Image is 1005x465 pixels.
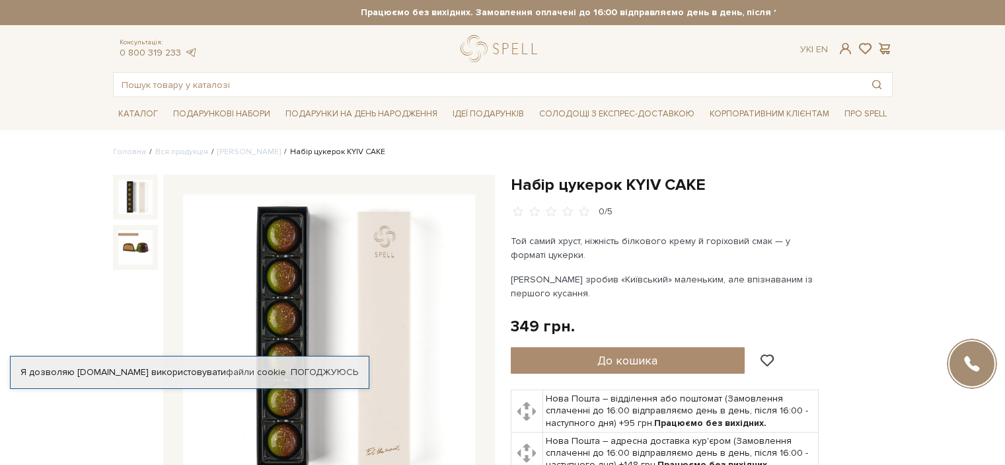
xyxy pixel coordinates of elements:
div: 0/5 [599,206,613,218]
div: Ук [800,44,828,56]
a: Солодощі з експрес-доставкою [534,103,700,125]
li: Набір цукерок KYIV CAKE [281,146,385,158]
img: Набір цукерок KYIV CAKE [118,180,153,214]
h1: Набір цукерок KYIV CAKE [511,175,893,195]
a: файли cookie [226,366,286,378]
span: Ідеї подарунків [447,104,529,124]
a: 0 800 319 233 [120,47,181,58]
button: Пошук товару у каталозі [862,73,892,97]
img: Набір цукерок KYIV CAKE [118,230,153,265]
div: Я дозволяю [DOMAIN_NAME] використовувати [11,366,369,378]
span: Подарункові набори [168,104,276,124]
span: Каталог [113,104,163,124]
a: Вся продукція [155,147,208,157]
span: Про Spell [839,104,892,124]
p: [PERSON_NAME] зробив «Київський» маленьким, але впізнаваним із першого кусання. [511,273,821,300]
a: telegram [184,47,198,58]
div: 349 грн. [511,316,575,337]
b: Працюємо без вихідних. [654,417,766,429]
td: Нова Пошта – відділення або поштомат (Замовлення сплаченні до 16:00 відправляємо день в день, піс... [542,390,818,433]
span: Подарунки на День народження [280,104,443,124]
span: | [811,44,813,55]
a: [PERSON_NAME] [217,147,281,157]
a: logo [461,35,543,62]
span: До кошика [597,353,657,368]
p: Той самий хруст, ніжність білкового крему й горіховий смак — у форматі цукерки. [511,234,821,262]
input: Пошук товару у каталозі [114,73,862,97]
a: Погоджуюсь [291,366,358,378]
a: Головна [113,147,146,157]
a: En [816,44,828,55]
button: До кошика [511,347,745,374]
a: Корпоративним клієнтам [704,103,835,125]
span: Консультація: [120,38,198,47]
